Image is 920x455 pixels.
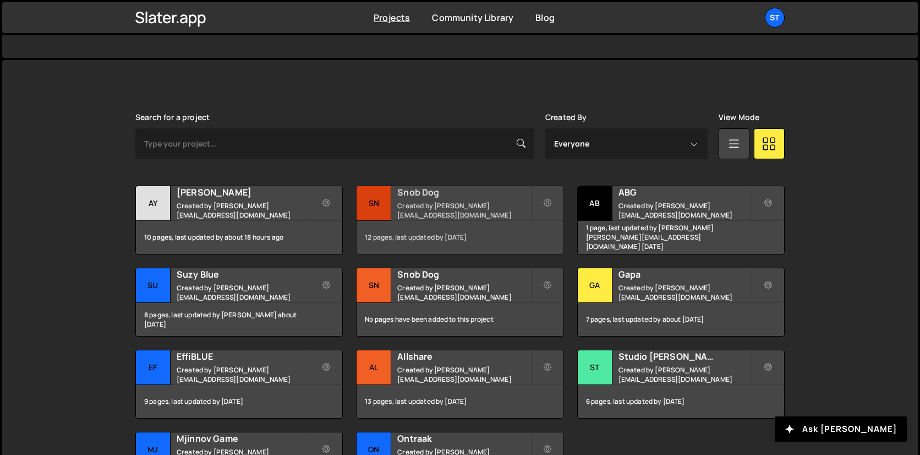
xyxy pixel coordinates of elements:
[177,350,309,362] h2: EffiBLUE
[397,201,530,220] small: Created by [PERSON_NAME][EMAIL_ADDRESS][DOMAIN_NAME]
[357,385,563,418] div: 13 pages, last updated by [DATE]
[357,221,563,254] div: 12 pages, last updated by [DATE]
[578,268,612,303] div: Ga
[397,283,530,302] small: Created by [PERSON_NAME][EMAIL_ADDRESS][DOMAIN_NAME]
[397,365,530,384] small: Created by [PERSON_NAME][EMAIL_ADDRESS][DOMAIN_NAME]
[135,113,210,122] label: Search for a project
[397,268,530,280] h2: Snob Dog
[618,283,751,302] small: Created by [PERSON_NAME][EMAIL_ADDRESS][DOMAIN_NAME]
[618,268,751,280] h2: Gapa
[618,201,751,220] small: Created by [PERSON_NAME][EMAIL_ADDRESS][DOMAIN_NAME]
[374,12,410,24] a: Projects
[535,12,555,24] a: Blog
[357,186,391,221] div: Sn
[177,283,309,302] small: Created by [PERSON_NAME][EMAIL_ADDRESS][DOMAIN_NAME]
[136,350,171,385] div: Ef
[719,113,759,122] label: View Mode
[136,186,171,221] div: Ay
[618,350,751,362] h2: Studio [PERSON_NAME]
[577,186,785,254] a: AB ABG Created by [PERSON_NAME][EMAIL_ADDRESS][DOMAIN_NAME] 1 page, last updated by [PERSON_NAME]...
[356,186,563,254] a: Sn Snob Dog Created by [PERSON_NAME][EMAIL_ADDRESS][DOMAIN_NAME] 12 pages, last updated by [DATE]
[397,350,530,362] h2: Allshare
[397,186,530,198] h2: Snob Dog
[618,186,751,198] h2: ABG
[136,303,342,336] div: 8 pages, last updated by [PERSON_NAME] about [DATE]
[136,385,342,418] div: 9 pages, last updated by [DATE]
[577,268,785,337] a: Ga Gapa Created by [PERSON_NAME][EMAIL_ADDRESS][DOMAIN_NAME] 7 pages, last updated by about [DATE]
[578,350,612,385] div: St
[432,12,513,24] a: Community Library
[136,221,342,254] div: 10 pages, last updated by about 18 hours ago
[397,432,530,445] h2: Ontraak
[177,186,309,198] h2: [PERSON_NAME]
[357,350,391,385] div: Al
[775,416,907,442] button: Ask [PERSON_NAME]
[177,432,309,445] h2: Mjinnov Game
[177,365,309,384] small: Created by [PERSON_NAME][EMAIL_ADDRESS][DOMAIN_NAME]
[136,268,171,303] div: Su
[578,221,784,254] div: 1 page, last updated by [PERSON_NAME] [PERSON_NAME][EMAIL_ADDRESS][DOMAIN_NAME] [DATE]
[135,350,343,419] a: Ef EffiBLUE Created by [PERSON_NAME][EMAIL_ADDRESS][DOMAIN_NAME] 9 pages, last updated by [DATE]
[578,303,784,336] div: 7 pages, last updated by about [DATE]
[177,268,309,280] h2: Suzy Blue
[577,350,785,419] a: St Studio [PERSON_NAME] Created by [PERSON_NAME][EMAIL_ADDRESS][DOMAIN_NAME] 6 pages, last update...
[135,186,343,254] a: Ay [PERSON_NAME] Created by [PERSON_NAME][EMAIL_ADDRESS][DOMAIN_NAME] 10 pages, last updated by a...
[357,303,563,336] div: No pages have been added to this project
[578,385,784,418] div: 6 pages, last updated by [DATE]
[135,128,534,159] input: Type your project...
[177,201,309,220] small: Created by [PERSON_NAME][EMAIL_ADDRESS][DOMAIN_NAME]
[135,268,343,337] a: Su Suzy Blue Created by [PERSON_NAME][EMAIL_ADDRESS][DOMAIN_NAME] 8 pages, last updated by [PERSO...
[578,186,612,221] div: AB
[356,268,563,337] a: Sn Snob Dog Created by [PERSON_NAME][EMAIL_ADDRESS][DOMAIN_NAME] No pages have been added to this...
[356,350,563,419] a: Al Allshare Created by [PERSON_NAME][EMAIL_ADDRESS][DOMAIN_NAME] 13 pages, last updated by [DATE]
[545,113,587,122] label: Created By
[357,268,391,303] div: Sn
[765,8,785,28] a: St
[618,365,751,384] small: Created by [PERSON_NAME][EMAIL_ADDRESS][DOMAIN_NAME]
